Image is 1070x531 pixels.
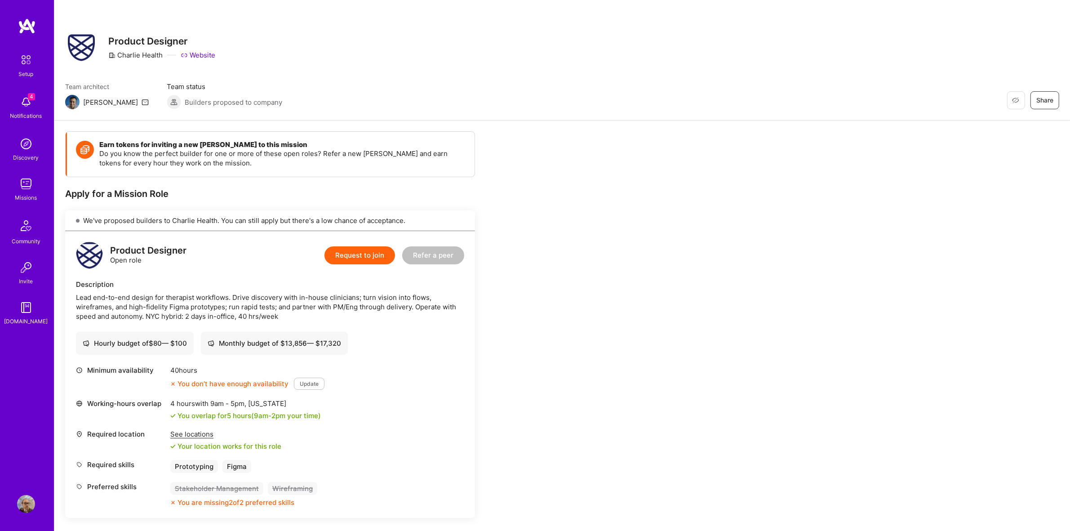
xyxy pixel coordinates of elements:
[209,399,248,408] span: 9am - 5pm ,
[178,498,294,507] div: You are missing 2 of 2 preferred skills
[65,188,475,200] div: Apply for a Mission Role
[170,500,176,505] i: icon CloseOrange
[65,95,80,109] img: Team Architect
[76,431,83,437] i: icon Location
[76,293,464,321] div: Lead end-to-end design for therapist workflows. Drive discovery with in-house clinicians; turn vi...
[76,242,103,269] img: logo
[12,236,40,246] div: Community
[170,381,176,387] i: icon CloseOrange
[167,82,282,91] span: Team status
[15,193,37,202] div: Missions
[1036,96,1053,105] span: Share
[17,495,35,513] img: User Avatar
[19,277,33,286] div: Invite
[76,429,166,439] div: Required location
[76,367,83,374] i: icon Clock
[170,379,289,388] div: You don’t have enough availability
[83,340,89,347] i: icon Cash
[167,95,181,109] img: Builders proposed to company
[170,442,281,451] div: Your location works for this role
[76,366,166,375] div: Minimum availability
[76,460,166,469] div: Required skills
[76,461,83,468] i: icon Tag
[83,98,138,107] div: [PERSON_NAME]
[108,50,163,60] div: Charlie Health
[142,98,149,106] i: icon Mail
[1030,91,1059,109] button: Share
[65,210,475,231] div: We've proposed builders to Charlie Health. You can still apply but there's a low chance of accept...
[208,339,341,348] div: Monthly budget of $ 13,856 — $ 17,320
[17,299,35,317] img: guide book
[15,495,37,513] a: User Avatar
[65,82,149,91] span: Team architect
[170,444,176,449] i: icon Check
[76,482,166,491] div: Preferred skills
[76,400,83,407] i: icon World
[294,378,324,390] button: Update
[110,246,186,265] div: Open role
[10,111,42,120] div: Notifications
[170,429,281,439] div: See locations
[170,482,263,495] div: Stakeholder Management
[76,483,83,490] i: icon Tag
[1012,97,1019,104] i: icon EyeClosed
[17,93,35,111] img: bell
[108,52,115,59] i: icon CompanyGray
[222,460,251,473] div: Figma
[110,246,186,255] div: Product Designer
[76,280,464,289] div: Description
[254,411,285,420] span: 9am - 2pm
[268,482,317,495] div: Wireframing
[13,153,39,162] div: Discovery
[170,460,218,473] div: Prototyping
[324,246,395,264] button: Request to join
[4,317,48,326] div: [DOMAIN_NAME]
[83,339,187,348] div: Hourly budget of $ 80 — $ 100
[18,18,36,34] img: logo
[99,141,466,149] h4: Earn tokens for inviting a new [PERSON_NAME] to this mission
[402,246,464,264] button: Refer a peer
[170,366,324,375] div: 40 hours
[28,93,35,100] span: 4
[185,98,282,107] span: Builders proposed to company
[19,69,34,79] div: Setup
[17,259,35,277] img: Invite
[208,340,214,347] i: icon Cash
[17,135,35,153] img: discovery
[15,215,37,236] img: Community
[181,50,215,60] a: Website
[76,141,94,159] img: Token icon
[76,399,166,408] div: Working-hours overlap
[99,149,466,168] p: Do you know the perfect builder for one or more of these open roles? Refer a new [PERSON_NAME] an...
[108,36,215,47] h3: Product Designer
[170,399,321,408] div: 4 hours with [US_STATE]
[17,175,35,193] img: teamwork
[68,34,95,61] img: Company Logo
[170,413,176,419] i: icon Check
[178,411,321,420] div: You overlap for 5 hours ( your time)
[17,50,36,69] img: setup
